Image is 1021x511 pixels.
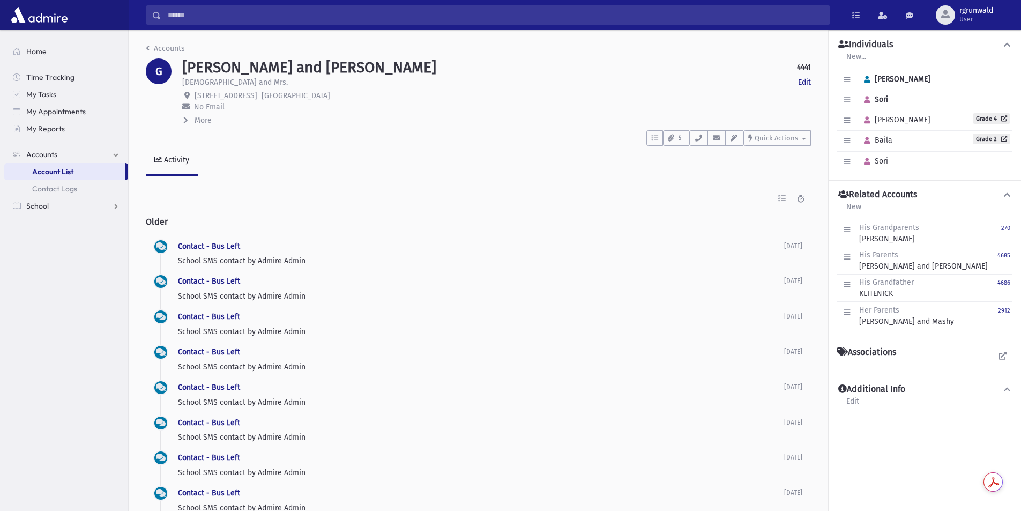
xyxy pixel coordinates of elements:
button: More [182,115,213,126]
small: 4685 [997,252,1010,259]
p: School SMS contact by Admire Admin [178,255,784,266]
span: His Parents [859,250,898,260]
span: His Grandparents [859,223,919,232]
a: Contact - Bus Left [178,383,240,392]
span: My Reports [26,124,65,134]
h4: Additional Info [838,384,905,395]
button: 5 [663,130,689,146]
span: Home [26,47,47,56]
strong: 4441 [797,62,811,73]
span: [DATE] [784,489,802,497]
input: Search [161,5,830,25]
span: Account List [32,167,73,176]
small: 270 [1001,225,1010,232]
div: [PERSON_NAME] and [PERSON_NAME] [859,249,988,272]
h4: Individuals [838,39,893,50]
span: His Grandfather [859,278,914,287]
a: 4686 [997,277,1010,299]
a: 2912 [998,305,1010,327]
span: rgrunwald [959,6,993,15]
p: School SMS contact by Admire Admin [178,397,784,408]
span: [DATE] [784,383,802,391]
a: Edit [798,77,811,88]
div: G [146,58,172,84]
span: More [195,116,212,125]
a: Account List [4,163,125,180]
h4: Associations [837,347,896,358]
a: Home [4,43,128,60]
a: Contact - Bus Left [178,453,240,462]
a: Contact - Bus Left [178,488,240,498]
span: Her Parents [859,306,899,315]
span: My Tasks [26,90,56,99]
a: My Appointments [4,103,128,120]
h4: Related Accounts [838,189,917,201]
a: Activity [146,146,198,176]
span: [GEOGRAPHIC_DATA] [262,91,330,100]
a: My Tasks [4,86,128,103]
span: [DATE] [784,454,802,461]
span: [DATE] [784,242,802,250]
a: New [846,201,862,220]
a: School [4,197,128,214]
h2: Older [146,208,811,235]
span: Time Tracking [26,72,74,82]
p: School SMS contact by Admire Admin [178,291,784,302]
p: School SMS contact by Admire Admin [178,326,784,337]
span: No Email [194,102,225,112]
div: KLITENICK [859,277,914,299]
span: Sori [859,157,888,166]
div: [PERSON_NAME] and Mashy [859,305,954,327]
span: Accounts [26,150,57,159]
a: Accounts [146,44,185,53]
a: 4685 [997,249,1010,272]
a: Grade 4 [973,113,1010,124]
a: My Reports [4,120,128,137]
a: Contact Logs [4,180,128,197]
p: School SMS contact by Admire Admin [178,467,784,478]
a: Contact - Bus Left [178,418,240,427]
span: [DATE] [784,313,802,320]
span: [DATE] [784,348,802,356]
button: Individuals [837,39,1012,50]
nav: breadcrumb [146,43,185,58]
a: Contact - Bus Left [178,277,240,286]
a: 270 [1001,222,1010,245]
img: AdmirePro [9,4,70,26]
div: [PERSON_NAME] [859,222,919,245]
span: [DATE] [784,277,802,285]
a: Time Tracking [4,69,128,86]
button: Additional Info [837,384,1012,395]
a: Contact - Bus Left [178,312,240,321]
span: User [959,15,993,24]
span: [PERSON_NAME] [859,115,930,124]
span: [DATE] [784,419,802,426]
span: Baila [859,136,892,145]
span: 5 [675,134,684,143]
span: Quick Actions [755,134,798,142]
p: School SMS contact by Admire Admin [178,432,784,443]
span: Sori [859,95,888,104]
span: Contact Logs [32,184,77,194]
a: Contact - Bus Left [178,347,240,357]
p: School SMS contact by Admire Admin [178,361,784,373]
h1: [PERSON_NAME] and [PERSON_NAME] [182,58,436,77]
button: Related Accounts [837,189,1012,201]
small: 2912 [998,307,1010,314]
button: Quick Actions [743,130,811,146]
small: 4686 [997,279,1010,286]
a: Accounts [4,146,128,163]
span: [STREET_ADDRESS] [195,91,257,100]
a: New... [846,50,867,70]
span: My Appointments [26,107,86,116]
span: School [26,201,49,211]
div: Activity [162,155,189,165]
a: Contact - Bus Left [178,242,240,251]
a: Edit [846,395,860,414]
a: Grade 2 [973,134,1010,144]
span: [PERSON_NAME] [859,75,930,84]
p: [DEMOGRAPHIC_DATA] and Mrs. [182,77,288,88]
